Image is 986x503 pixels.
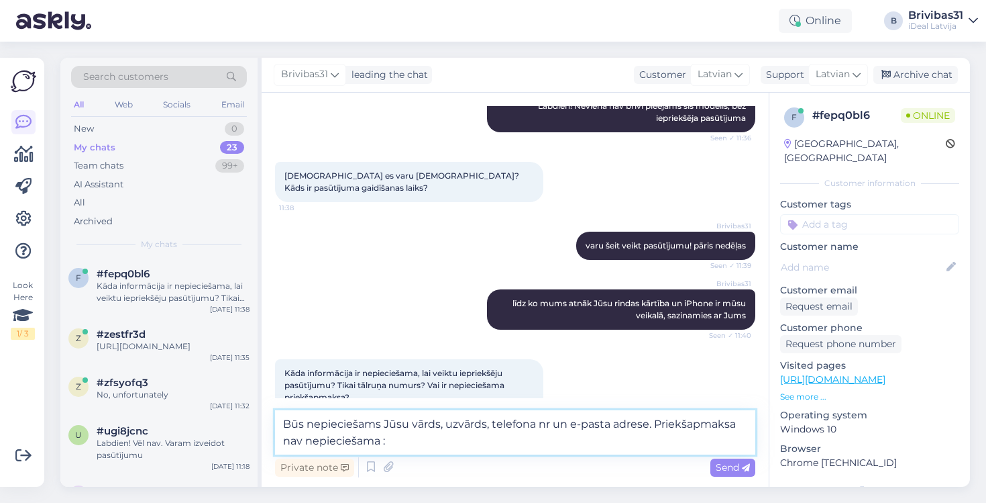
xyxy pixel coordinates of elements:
[701,133,751,143] span: Seen ✓ 11:36
[160,96,193,113] div: Socials
[275,459,354,477] div: Private note
[780,298,858,316] div: Request email
[701,279,751,289] span: Brivibas31
[211,461,250,471] div: [DATE] 11:18
[701,330,751,340] span: Seen ✓ 11:40
[74,196,85,210] div: All
[97,437,250,461] div: Labdien! Vēl nav. Varam izveidot pasūtījumu
[780,321,959,335] p: Customer phone
[781,260,944,275] input: Add name
[76,273,81,283] span: f
[219,96,247,113] div: Email
[225,122,244,136] div: 0
[901,108,955,123] span: Online
[780,408,959,422] p: Operating system
[908,10,963,21] div: Brivibas31
[716,461,750,473] span: Send
[83,70,168,84] span: Search customers
[74,141,115,154] div: My chats
[761,68,804,82] div: Support
[701,261,751,271] span: Seen ✓ 11:39
[210,304,250,314] div: [DATE] 11:38
[780,283,959,298] p: Customer email
[780,240,959,254] p: Customer name
[780,422,959,437] p: Windows 10
[784,137,946,165] div: [GEOGRAPHIC_DATA], [GEOGRAPHIC_DATA]
[884,11,903,30] div: B
[112,96,135,113] div: Web
[74,159,123,173] div: Team chats
[97,486,236,498] span: lilitaberzina1010@gmail.com
[74,178,123,191] div: AI Assistant
[780,373,885,385] a: [URL][DOMAIN_NAME]
[76,381,81,392] span: z
[97,328,146,340] span: #zestfr3d
[74,215,113,228] div: Archived
[284,171,521,193] span: [DEMOGRAPHIC_DATA] es varu [DEMOGRAPHIC_DATA]? Kāds ir pasūtījuma gaidīšanas laiks?
[908,21,963,32] div: iDeal Latvija
[11,279,35,340] div: Look Here
[141,238,177,250] span: My chats
[780,484,959,496] div: Extra
[97,425,148,437] span: #ugi8jcnc
[97,268,150,280] span: #fepq0bl6
[210,401,250,411] div: [DATE] 11:32
[780,456,959,470] p: Chrome [TECHNICAL_ID]
[346,68,428,82] div: leading the chat
[780,177,959,189] div: Customer information
[780,391,959,403] p: See more ...
[97,389,250,401] div: No, unfortunately
[75,430,82,440] span: u
[284,368,506,402] span: Kāda informācija ir nepieciešama, lai veiktu iepriekšēju pasūtījumu? Tikai tālruņa numurs? Vai ir...
[873,66,958,84] div: Archive chat
[780,335,901,353] div: Request phone number
[791,112,797,122] span: f
[780,359,959,373] p: Visited pages
[279,203,329,213] span: 11:38
[281,67,328,82] span: Brivibas31
[97,377,148,389] span: #zfsyofq3
[816,67,850,82] span: Latvian
[698,67,732,82] span: Latvian
[780,214,959,234] input: Add a tag
[71,96,87,113] div: All
[74,122,94,136] div: New
[11,68,36,94] img: Askly Logo
[701,221,751,231] span: Brivibas31
[512,298,748,320] span: līdz ko mums atnāk Jūsu rindas kārtība un iPhone ir mūsu veikalā, sazinamies ar Jums
[275,410,755,455] textarea: Būs nepieciešams Jūsu vārds, uzvārds, telefona nr un e-pasta adrese. Priekšapmaksa nav nepiecieša...
[780,197,959,212] p: Customer tags
[220,141,244,154] div: 23
[780,442,959,456] p: Browser
[97,340,250,353] div: [URL][DOMAIN_NAME]
[812,107,901,124] div: # fepq0bl6
[779,9,852,33] div: Online
[634,68,686,82] div: Customer
[908,10,978,32] a: Brivibas31iDeal Latvija
[97,280,250,304] div: Kāda informācija ir nepieciešama, lai veiktu iepriekšēju pasūtījumu? Tikai tālruņa numurs? Vai ir...
[210,353,250,363] div: [DATE] 11:35
[215,159,244,173] div: 99+
[586,240,746,250] span: varu šeit veikt pasūtījumu! pāris nedēļas
[11,328,35,340] div: 1 / 3
[76,333,81,343] span: z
